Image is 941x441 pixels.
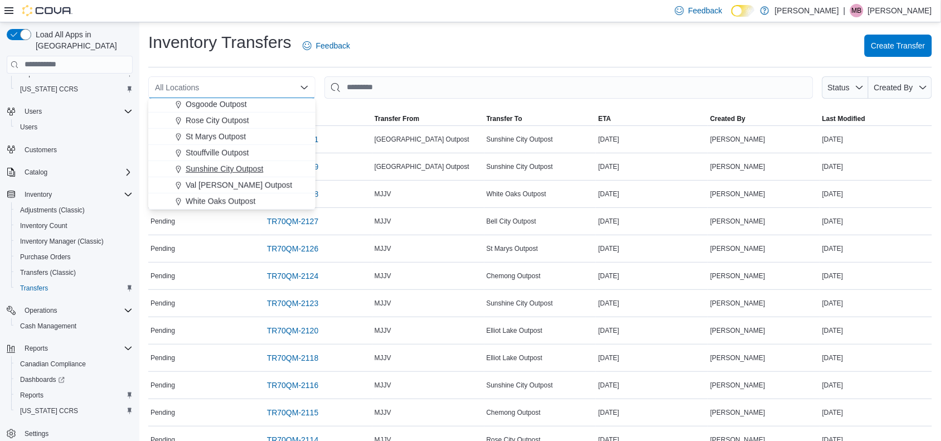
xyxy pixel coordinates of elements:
button: Users [2,104,137,119]
div: [DATE] [596,379,708,392]
span: Pending [151,299,175,308]
a: Dashboards [16,373,69,386]
span: MJJV [375,217,391,226]
a: Inventory Manager (Classic) [16,235,108,248]
button: Cash Management [11,318,137,334]
div: [DATE] [596,160,708,173]
a: Settings [20,427,53,440]
span: Sunshine City Outpost [487,162,553,171]
div: [DATE] [596,297,708,310]
span: Cash Management [20,322,76,331]
span: Feedback [688,5,722,16]
span: Feedback [316,40,350,51]
span: Purchase Orders [16,250,133,264]
a: Dashboards [11,372,137,387]
a: TR70QM-2118 [263,347,323,369]
span: Inventory [25,190,52,199]
div: [DATE] [596,215,708,228]
div: [DATE] [820,133,932,146]
span: [PERSON_NAME] [710,217,765,226]
a: Canadian Compliance [16,357,90,371]
button: [US_STATE] CCRS [11,403,137,419]
div: [DATE] [820,242,932,255]
a: Users [16,120,42,134]
span: [US_STATE] CCRS [20,85,78,94]
span: Reports [16,389,133,402]
div: [DATE] [596,133,708,146]
div: [DATE] [820,351,932,365]
span: Chemong Outpost [487,272,541,280]
span: [PERSON_NAME] [710,381,765,390]
span: White Oaks Outpost [487,190,546,198]
input: Dark Mode [731,5,755,17]
button: Stouffville Outpost [148,145,316,161]
span: Operations [20,304,133,317]
span: [PERSON_NAME] [710,299,765,308]
span: TR70QM-2124 [267,270,319,282]
span: Pending [151,244,175,253]
span: Catalog [25,168,47,177]
button: Val [PERSON_NAME] Outpost [148,177,316,193]
span: Adjustments (Classic) [20,206,85,215]
p: [PERSON_NAME] [868,4,932,17]
button: Operations [2,303,137,318]
button: Purchase Orders [11,249,137,265]
a: TR70QM-2123 [263,292,323,314]
span: Inventory Manager (Classic) [16,235,133,248]
span: Catalog [20,166,133,179]
span: Pending [151,353,175,362]
p: [PERSON_NAME] [775,4,839,17]
button: Catalog [20,166,52,179]
span: MJJV [375,190,391,198]
span: Users [25,107,42,116]
button: Customers [2,142,137,158]
span: MJJV [375,299,391,308]
span: [PERSON_NAME] [710,408,765,417]
span: Inventory Count [20,221,67,230]
a: Feedback [298,35,355,57]
div: [DATE] [820,324,932,337]
div: [DATE] [820,406,932,419]
span: [PERSON_NAME] [710,272,765,280]
a: Transfers (Classic) [16,266,80,279]
span: [GEOGRAPHIC_DATA] Outpost [375,135,469,144]
span: MB [852,4,862,17]
span: Chemong Outpost [487,408,541,417]
div: [DATE] [820,160,932,173]
div: [DATE] [596,351,708,365]
span: Transfers [16,282,133,295]
a: [US_STATE] CCRS [16,404,83,418]
button: Transfer To [484,112,596,125]
a: Adjustments (Classic) [16,203,89,217]
a: Inventory Count [16,219,72,232]
button: Inventory [2,187,137,202]
span: MJJV [375,381,391,390]
span: Transfers [20,284,48,293]
span: TR70QM-2127 [267,216,319,227]
span: Load All Apps in [GEOGRAPHIC_DATA] [31,29,133,51]
button: Rose City Outpost [148,113,316,129]
button: Inventory Manager (Classic) [11,234,137,249]
button: Operations [20,304,62,317]
span: Users [20,123,37,132]
span: [PERSON_NAME] [710,326,765,335]
span: Sunshine City Outpost [487,299,553,308]
button: Inventory [20,188,56,201]
span: Transfer From [375,114,420,123]
button: Reports [20,342,52,355]
span: Inventory Manager (Classic) [20,237,104,246]
a: Customers [20,143,61,157]
button: Transfers [11,280,137,296]
span: MJJV [375,408,391,417]
button: Transfer # [260,112,372,125]
span: Adjustments (Classic) [16,203,133,217]
div: Marilyn Berrys [850,4,864,17]
div: [DATE] [820,187,932,201]
button: Status [822,76,869,99]
span: Pending [151,381,175,390]
button: Reports [2,341,137,356]
a: Transfers [16,282,52,295]
div: [DATE] [820,269,932,283]
span: Inventory [20,188,133,201]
